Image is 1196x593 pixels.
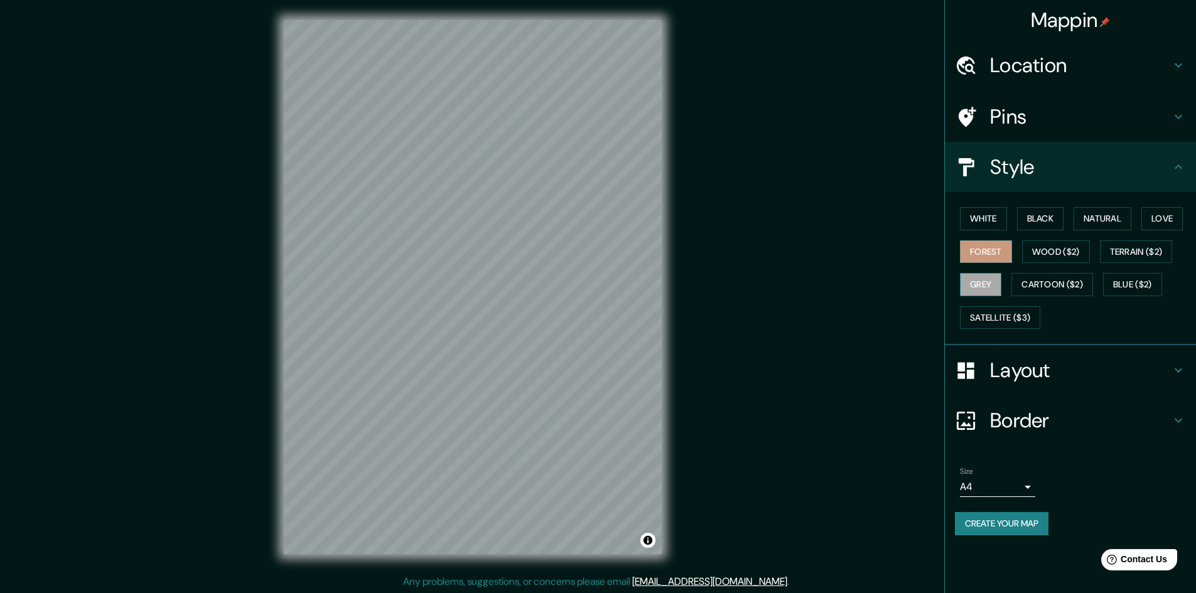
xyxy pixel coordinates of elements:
button: Natural [1074,207,1131,230]
p: Any problems, suggestions, or concerns please email . [403,574,789,589]
div: Layout [945,345,1196,395]
button: Toggle attribution [640,533,655,548]
iframe: Help widget launcher [1084,544,1182,579]
button: Blue ($2) [1103,273,1162,296]
label: Size [960,466,973,477]
h4: Border [990,408,1171,433]
button: Black [1017,207,1064,230]
a: [EMAIL_ADDRESS][DOMAIN_NAME] [632,575,787,588]
button: Satellite ($3) [960,306,1040,329]
button: Terrain ($2) [1100,240,1173,264]
div: . [791,574,794,589]
h4: Pins [990,104,1171,129]
button: Cartoon ($2) [1011,273,1093,296]
img: pin-icon.png [1100,17,1110,27]
div: Border [945,395,1196,446]
div: Location [945,40,1196,90]
h4: Location [990,53,1171,78]
div: Pins [945,92,1196,142]
canvas: Map [284,20,662,554]
button: Grey [960,273,1001,296]
button: Wood ($2) [1022,240,1090,264]
button: Create your map [955,512,1048,535]
div: . [789,574,791,589]
div: Style [945,142,1196,192]
h4: Mappin [1031,8,1111,33]
h4: Layout [990,358,1171,383]
div: A4 [960,477,1035,497]
button: Love [1141,207,1183,230]
button: Forest [960,240,1012,264]
button: White [960,207,1007,230]
h4: Style [990,154,1171,179]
